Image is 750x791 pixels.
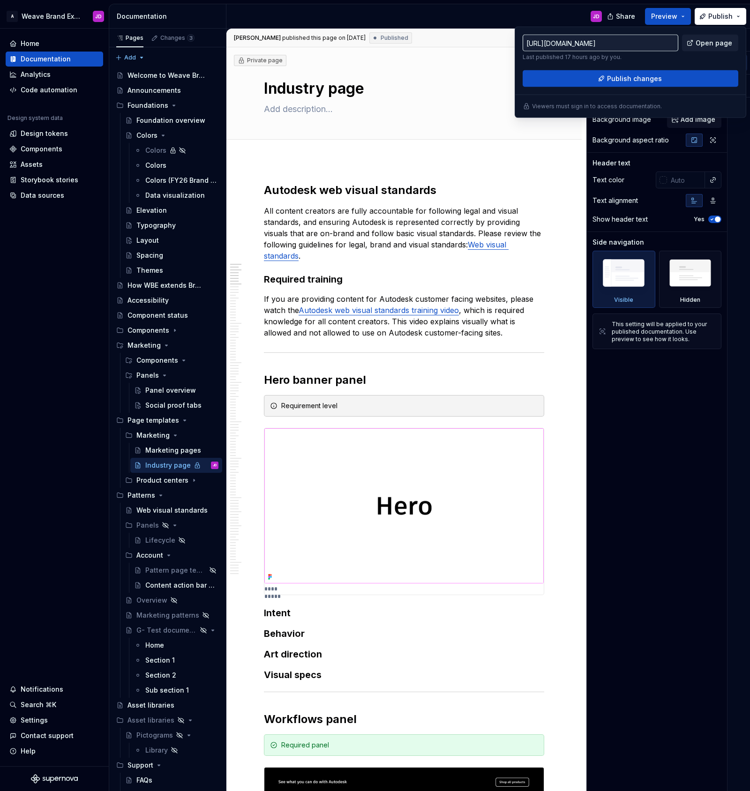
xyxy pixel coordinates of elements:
[130,443,222,458] a: Marketing pages
[21,70,51,79] div: Analytics
[681,115,715,124] span: Add image
[21,716,48,725] div: Settings
[6,697,103,712] button: Search ⌘K
[6,142,103,157] a: Components
[264,712,544,727] h2: Workflows panel
[2,6,107,26] button: AWeave Brand ExtendedJD
[136,431,170,440] div: Marketing
[6,126,103,141] a: Design tokens
[31,774,78,784] a: Supernova Logo
[112,713,222,728] div: Asset libraries
[130,173,222,188] a: Colors (FY26 Brand refresh)
[127,326,169,335] div: Components
[592,175,624,185] div: Text color
[281,401,538,410] div: Requirement level
[121,353,222,368] div: Components
[136,776,152,785] div: FAQs
[6,713,103,728] a: Settings
[264,373,544,388] h2: Hero banner panel
[6,67,103,82] a: Analytics
[121,233,222,248] a: Layout
[127,71,205,80] div: Welcome to Weave Brand Extended
[127,701,174,710] div: Asset libraries
[21,144,62,154] div: Components
[136,476,188,485] div: Product centers
[21,39,39,48] div: Home
[21,731,74,740] div: Contact support
[112,338,222,353] div: Marketing
[667,172,705,188] input: Auto
[262,77,542,100] textarea: Industry page
[121,203,222,218] a: Elevation
[95,13,102,20] div: JD
[682,35,738,52] a: Open page
[121,128,222,143] a: Colors
[6,82,103,97] a: Code automation
[136,371,159,380] div: Panels
[592,158,630,168] div: Header text
[121,368,222,383] div: Panels
[523,70,738,87] button: Publish changes
[112,98,222,113] div: Foundations
[592,238,644,247] div: Side navigation
[121,248,222,263] a: Spacing
[264,668,544,681] h3: Visual specs
[136,206,167,215] div: Elevation
[121,113,222,128] a: Foundation overview
[21,160,43,169] div: Assets
[667,111,721,128] button: Add image
[130,188,222,203] a: Data visualization
[121,548,222,563] div: Account
[680,296,700,304] div: Hidden
[136,506,208,515] div: Web visual standards
[121,728,222,743] a: Pictograms
[592,115,651,124] div: Background image
[592,251,655,308] div: Visible
[21,191,64,200] div: Data sources
[299,306,459,315] a: Autodesk web visual standards training video
[136,236,159,245] div: Layout
[145,176,217,185] div: Colors (FY26 Brand refresh)
[21,175,78,185] div: Storybook stories
[121,428,222,443] div: Marketing
[7,11,18,22] div: A
[145,566,206,575] div: Pattern page template
[136,266,163,275] div: Themes
[708,12,733,21] span: Publish
[130,668,222,683] a: Section 2
[213,461,217,470] div: JD
[121,773,222,788] a: FAQs
[21,746,36,756] div: Help
[130,563,222,578] a: Pattern page template
[381,34,408,42] span: Published
[136,596,167,605] div: Overview
[145,191,205,200] div: Data visualization
[136,251,163,260] div: Spacing
[121,593,222,608] a: Overview
[651,12,677,21] span: Preview
[136,626,197,635] div: G- Test documentation page
[136,131,157,140] div: Colors
[127,296,169,305] div: Accessibility
[523,53,678,61] p: Last published 17 hours ago by you.
[136,551,163,560] div: Account
[117,12,222,21] div: Documentation
[127,761,153,770] div: Support
[130,638,222,653] a: Home
[136,731,173,740] div: Pictograms
[6,172,103,187] a: Storybook stories
[112,51,148,64] button: Add
[612,321,715,343] div: This setting will be applied to your published documentation. Use preview to see how it looks.
[532,103,662,110] p: Viewers must sign in to access documentation.
[121,263,222,278] a: Themes
[127,716,174,725] div: Asset libraries
[264,648,544,661] h3: Art direction
[281,740,538,750] div: Required panel
[264,606,544,619] h3: Intent
[130,683,222,698] a: Sub section 1
[264,183,544,198] h2: Autodesk web visual standards
[264,293,544,338] p: If you are providing content for Autodesk customer facing websites, please watch the , which is r...
[130,743,222,758] a: Library
[593,13,600,20] div: JD
[145,386,196,395] div: Panel overview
